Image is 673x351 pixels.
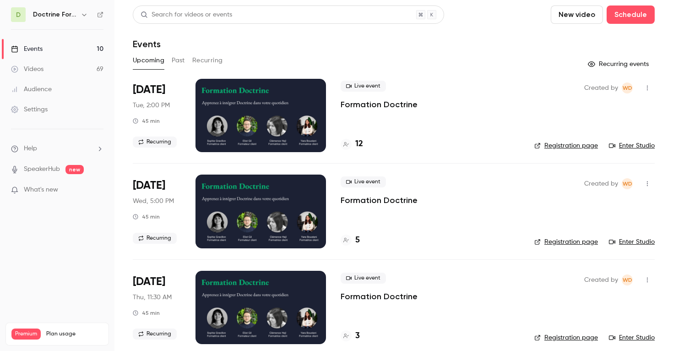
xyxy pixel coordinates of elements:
[609,333,655,342] a: Enter Studio
[584,57,655,71] button: Recurring events
[341,234,360,247] a: 5
[623,82,632,93] span: WD
[341,138,363,150] a: 12
[607,5,655,24] button: Schedule
[24,165,60,174] a: SpeakerHub
[133,101,170,110] span: Tue, 2:00 PM
[355,330,360,342] h4: 3
[622,178,633,189] span: Webinar Doctrine
[622,274,633,285] span: Webinar Doctrine
[133,329,177,340] span: Recurring
[534,333,598,342] a: Registration page
[133,38,161,49] h1: Events
[609,141,655,150] a: Enter Studio
[534,237,598,247] a: Registration page
[133,274,165,289] span: [DATE]
[133,178,165,193] span: [DATE]
[133,309,160,317] div: 45 min
[133,82,165,97] span: [DATE]
[534,141,598,150] a: Registration page
[623,274,632,285] span: WD
[133,197,174,206] span: Wed, 5:00 PM
[584,178,618,189] span: Created by
[341,273,386,284] span: Live event
[92,186,103,194] iframe: Noticeable Trigger
[341,99,418,110] a: Formation Doctrine
[133,271,181,344] div: Oct 9 Thu, 11:30 AM (Europe/Paris)
[133,175,181,248] div: Oct 8 Wed, 5:00 PM (Europe/Paris)
[355,234,360,247] h4: 5
[11,44,43,54] div: Events
[341,195,418,206] a: Formation Doctrine
[172,53,185,68] button: Past
[341,291,418,302] a: Formation Doctrine
[133,117,160,125] div: 45 min
[46,330,103,338] span: Plan usage
[133,137,177,148] span: Recurring
[11,85,52,94] div: Audience
[33,10,77,19] h6: Doctrine Formation Corporate
[609,237,655,247] a: Enter Studio
[584,82,618,93] span: Created by
[622,82,633,93] span: Webinar Doctrine
[133,79,181,152] div: Oct 7 Tue, 2:00 PM (Europe/Paris)
[16,10,21,20] span: D
[141,10,232,20] div: Search for videos or events
[11,65,43,74] div: Videos
[355,138,363,150] h4: 12
[192,53,223,68] button: Recurring
[551,5,603,24] button: New video
[65,165,84,174] span: new
[341,81,386,92] span: Live event
[11,144,103,154] li: help-dropdown-opener
[11,329,41,340] span: Premium
[133,53,164,68] button: Upcoming
[133,293,172,302] span: Thu, 11:30 AM
[584,274,618,285] span: Created by
[11,105,48,114] div: Settings
[133,213,160,220] div: 45 min
[341,176,386,187] span: Live event
[24,144,37,154] span: Help
[133,233,177,244] span: Recurring
[623,178,632,189] span: WD
[341,330,360,342] a: 3
[24,185,58,195] span: What's new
